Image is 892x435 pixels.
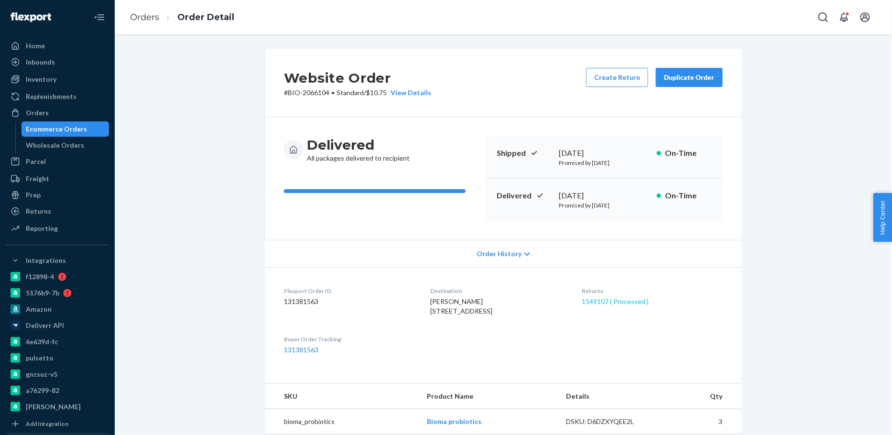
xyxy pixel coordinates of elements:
div: Ecommerce Orders [26,124,87,134]
div: Replenishments [26,92,76,101]
div: Home [26,41,45,51]
div: Reporting [26,224,58,233]
ol: breadcrumbs [122,3,242,32]
p: On-Time [665,190,711,201]
a: 1549107 ( Processed ) [582,297,649,305]
a: pulsetto [6,350,109,366]
p: # BIO-2066104 / $10.75 [284,88,431,98]
dt: Buyer Order Tracking [284,335,415,343]
div: Wholesale Orders [26,141,85,150]
button: Create Return [586,68,648,87]
div: Amazon [26,304,52,314]
th: Details [559,384,664,409]
a: 6e639d-fc [6,334,109,349]
div: 5176b9-7b [26,288,59,298]
span: Standard [337,88,364,97]
button: View Details [387,88,431,98]
a: Freight [6,171,109,186]
a: 5176b9-7b [6,285,109,301]
p: Promised by [DATE] [559,201,649,209]
h3: Delivered [307,136,410,153]
div: Deliverr API [26,321,64,330]
a: [PERSON_NAME] [6,399,109,414]
div: [DATE] [559,148,649,159]
a: Home [6,38,109,54]
a: Returns [6,204,109,219]
span: [PERSON_NAME] [STREET_ADDRESS] [431,297,493,315]
dt: Flexport Order ID [284,287,415,295]
div: [DATE] [559,190,649,201]
div: DSKU: D6DZXYQEE2L [566,417,656,426]
div: Add Integration [26,420,68,428]
p: On-Time [665,148,711,159]
a: Reporting [6,221,109,236]
button: Help Center [873,193,892,242]
th: SKU [265,384,419,409]
button: Duplicate Order [656,68,723,87]
a: Inbounds [6,54,109,70]
a: Orders [130,12,159,22]
a: Amazon [6,302,109,317]
th: Qty [664,384,742,409]
th: Product Name [419,384,558,409]
a: Orders [6,105,109,120]
button: Open notifications [835,8,854,27]
a: Deliverr API [6,318,109,333]
div: f12898-4 [26,272,54,282]
div: 6e639d-fc [26,337,58,347]
div: Duplicate Order [664,73,715,82]
a: Order Detail [177,12,234,22]
a: Inventory [6,72,109,87]
a: Prep [6,187,109,203]
button: Close Navigation [90,8,109,27]
button: Open account menu [856,8,875,27]
a: f12898-4 [6,269,109,284]
a: Add Integration [6,418,109,430]
div: All packages delivered to recipient [307,136,410,163]
div: Inbounds [26,57,55,67]
a: a76299-82 [6,383,109,398]
p: Shipped [497,148,551,159]
img: Flexport logo [11,12,51,22]
div: Inventory [26,75,56,84]
div: Orders [26,108,49,118]
button: Integrations [6,253,109,268]
a: Bioma probiotics [427,417,481,425]
a: Ecommerce Orders [22,121,109,137]
a: Wholesale Orders [22,138,109,153]
dd: 131381563 [284,297,415,306]
span: Order History [477,249,522,259]
div: Prep [26,190,41,200]
span: • [331,88,335,97]
dt: Returns [582,287,723,295]
div: gnzsuz-v5 [26,370,57,379]
div: Integrations [26,256,66,265]
button: Open Search Box [814,8,833,27]
div: Freight [26,174,49,184]
a: 131381563 [284,346,318,354]
p: Delivered [497,190,551,201]
td: bioma_probiotics [265,409,419,435]
a: gnzsuz-v5 [6,367,109,382]
div: Parcel [26,157,46,166]
a: Parcel [6,154,109,169]
h2: Website Order [284,68,431,88]
p: Promised by [DATE] [559,159,649,167]
div: a76299-82 [26,386,59,395]
div: Returns [26,207,51,216]
dt: Destination [431,287,567,295]
a: Replenishments [6,89,109,104]
div: [PERSON_NAME] [26,402,81,412]
td: 3 [664,409,742,435]
div: pulsetto [26,353,54,363]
